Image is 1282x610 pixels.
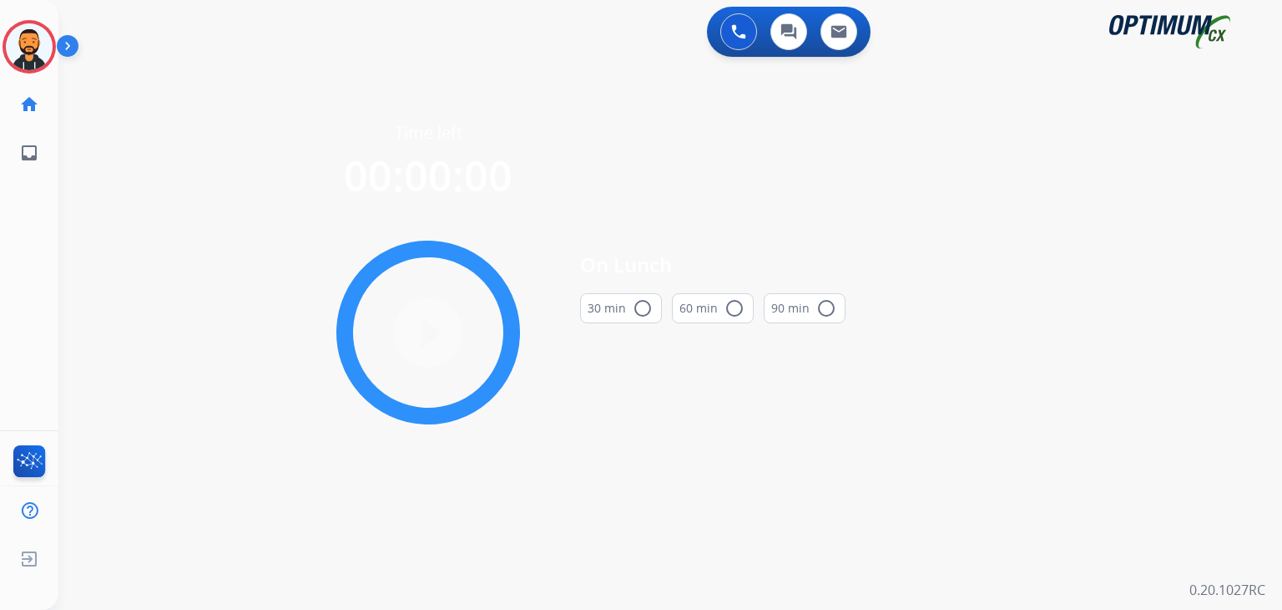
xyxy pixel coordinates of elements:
span: Time left [395,121,462,145]
button: 30 min [580,293,662,323]
mat-icon: radio_button_unchecked [724,298,744,318]
mat-icon: inbox [19,143,39,163]
button: 90 min [764,293,845,323]
p: 0.20.1027RC [1189,580,1265,600]
img: avatar [6,23,53,70]
span: 00:00:00 [344,147,512,204]
mat-icon: home [19,94,39,114]
mat-icon: radio_button_unchecked [816,298,836,318]
span: On Lunch [580,250,845,280]
button: 60 min [672,293,754,323]
mat-icon: radio_button_unchecked [633,298,653,318]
